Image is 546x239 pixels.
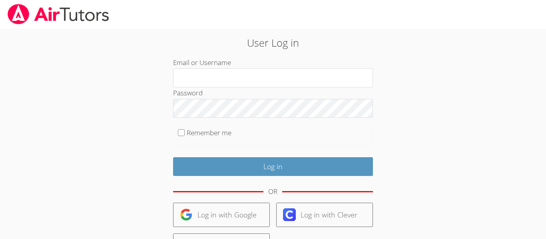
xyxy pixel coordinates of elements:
div: OR [268,186,277,198]
label: Password [173,88,203,97]
img: google-logo-50288ca7cdecda66e5e0955fdab243c47b7ad437acaf1139b6f446037453330a.svg [180,208,193,221]
img: clever-logo-6eab21bc6e7a338710f1a6ff85c0baf02591cd810cc4098c63d3a4b26e2feb20.svg [283,208,296,221]
label: Email or Username [173,58,231,67]
a: Log in with Google [173,203,270,227]
img: airtutors_banner-c4298cdbf04f3fff15de1276eac7730deb9818008684d7c2e4769d2f7ddbe033.png [7,4,110,24]
a: Log in with Clever [276,203,373,227]
input: Log in [173,157,373,176]
h2: User Log in [126,35,420,50]
label: Remember me [187,128,231,137]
